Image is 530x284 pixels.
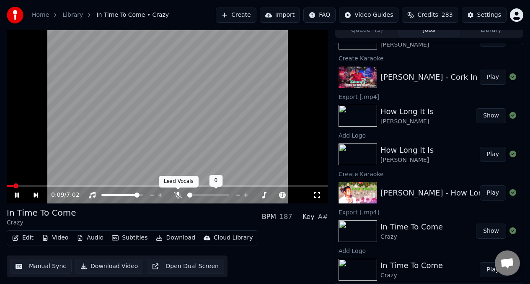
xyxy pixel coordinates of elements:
button: Play [480,70,506,85]
a: Home [32,11,49,19]
button: Queue [336,24,398,36]
div: 187 [279,212,292,222]
div: Export [.mp4] [335,91,523,102]
button: Download [153,232,199,244]
button: Play [480,185,506,201]
span: In Time To Come • Crazy [96,11,169,19]
button: Credits283 [402,8,458,23]
button: Play [480,262,506,277]
button: Manual Sync [10,259,72,274]
div: A# [318,212,328,222]
button: FAQ [303,8,336,23]
button: Edit [9,232,37,244]
button: Play [480,147,506,162]
div: [PERSON_NAME] - How Long It Is [380,187,504,199]
span: Credits [417,11,438,19]
span: 283 [442,11,453,19]
div: Create Karaoke [335,53,523,63]
button: Import [260,8,300,23]
div: Create Karaoke [335,169,523,179]
button: Video Guides [339,8,398,23]
div: BPM [262,212,276,222]
div: [PERSON_NAME] [380,117,434,126]
span: ( 3 ) [375,26,383,34]
div: / [51,191,71,199]
nav: breadcrumb [32,11,169,19]
img: youka [7,7,23,23]
div: [PERSON_NAME] [380,156,434,164]
div: [PERSON_NAME] - Cork In She Hand [380,71,516,83]
button: Download Video [75,259,143,274]
button: Video [39,232,72,244]
button: Show [476,108,506,123]
div: Add Logo [335,130,523,140]
a: Open chat [495,250,520,276]
div: Settings [477,11,501,19]
button: Subtitles [109,232,151,244]
div: In Time To Come [7,207,76,219]
div: 0 [209,175,223,187]
button: Jobs [398,24,460,36]
div: In Time To Come [380,221,443,233]
div: How Long It Is [380,106,434,117]
div: Lead Vocals [159,176,199,188]
div: Crazy [380,271,443,280]
div: [PERSON_NAME] [380,41,446,49]
button: Show [476,224,506,239]
div: Cloud Library [214,234,253,242]
div: Export [.mp4] [335,207,523,217]
button: Library [460,24,522,36]
div: How Long It Is [380,144,434,156]
button: Create [216,8,256,23]
a: Library [62,11,83,19]
div: Add Logo [335,245,523,255]
button: Settings [462,8,507,23]
span: 0:09 [51,191,64,199]
div: Key [302,212,315,222]
span: 7:02 [66,191,79,199]
button: Open Dual Screen [147,259,224,274]
div: In Time To Come [380,260,443,271]
div: Crazy [380,233,443,241]
div: Crazy [7,219,76,227]
button: Audio [73,232,107,244]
